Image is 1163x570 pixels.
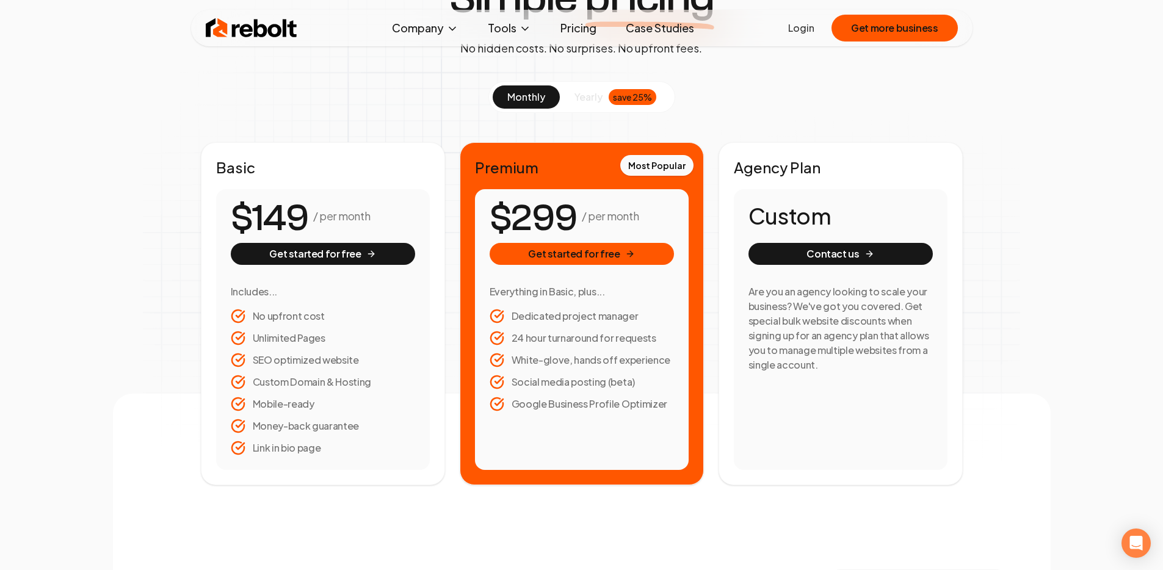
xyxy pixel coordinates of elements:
[231,419,415,433] li: Money-back guarantee
[382,16,468,40] button: Company
[831,15,957,41] button: Get more business
[620,155,694,176] div: Most Popular
[475,157,689,177] h2: Premium
[560,85,671,109] button: yearlysave 25%
[582,207,639,225] p: / per month
[460,40,702,57] p: No hidden costs. No surprises. No upfront fees.
[231,191,308,246] number-flow-react: $149
[216,157,430,177] h2: Basic
[748,243,933,265] button: Contact us
[507,90,545,103] span: monthly
[490,284,674,299] h3: Everything in Basic, plus...
[231,309,415,323] li: No upfront cost
[231,284,415,299] h3: Includes...
[1121,529,1151,558] div: Open Intercom Messenger
[313,207,370,225] p: / per month
[490,353,674,367] li: White-glove, hands off experience
[609,89,656,105] div: save 25%
[490,243,674,265] button: Get started for free
[551,16,606,40] a: Pricing
[231,441,415,455] li: Link in bio page
[231,331,415,345] li: Unlimited Pages
[616,16,704,40] a: Case Studies
[490,375,674,389] li: Social media posting (beta)
[748,204,933,228] h1: Custom
[490,397,674,411] li: Google Business Profile Optimizer
[490,309,674,323] li: Dedicated project manager
[206,16,297,40] img: Rebolt Logo
[490,331,674,345] li: 24 hour turnaround for requests
[231,353,415,367] li: SEO optimized website
[478,16,541,40] button: Tools
[734,157,947,177] h2: Agency Plan
[748,284,933,372] h3: Are you an agency looking to scale your business? We've got you covered. Get special bulk website...
[490,191,577,246] number-flow-react: $299
[574,90,603,104] span: yearly
[231,243,415,265] button: Get started for free
[493,85,560,109] button: monthly
[788,21,814,35] a: Login
[231,397,415,411] li: Mobile-ready
[231,375,415,389] li: Custom Domain & Hosting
